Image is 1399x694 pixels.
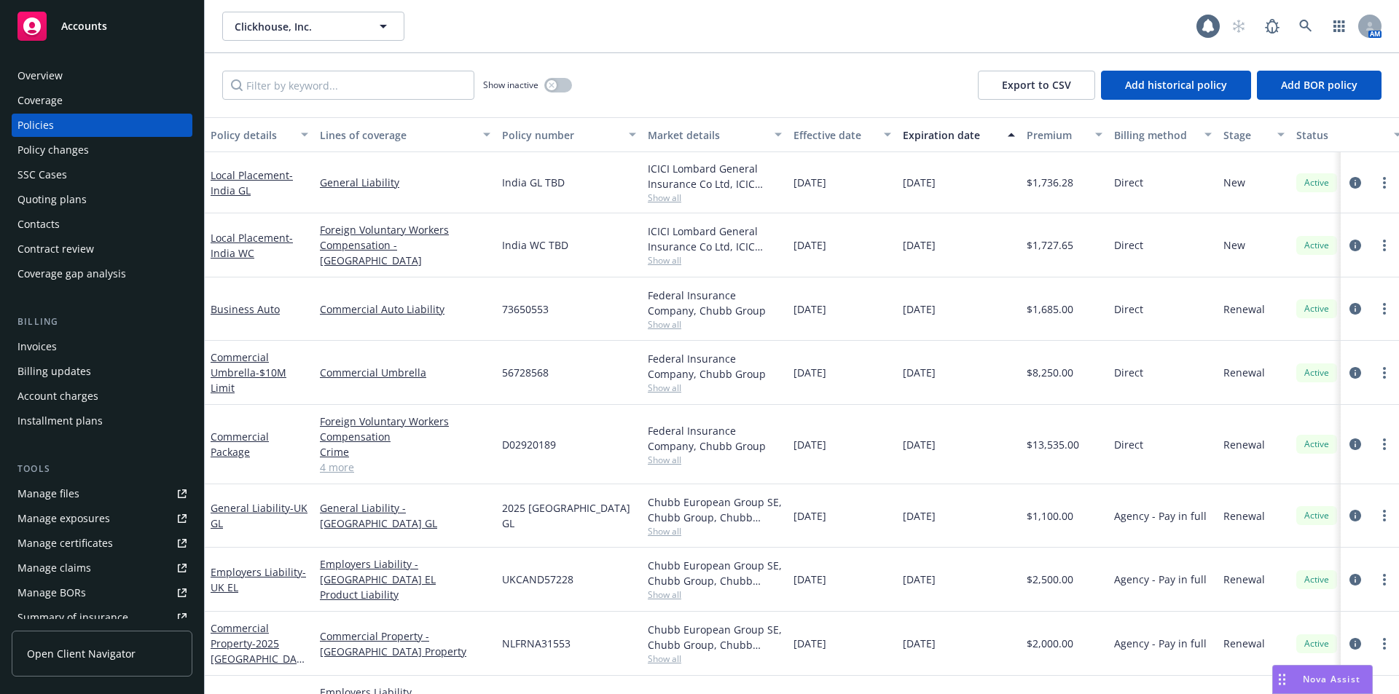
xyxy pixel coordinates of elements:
a: Coverage gap analysis [12,262,192,285]
span: Show all [648,525,782,537]
a: Commercial Auto Liability [320,301,490,317]
div: Chubb European Group SE, Chubb Group, Chubb Group (International) [648,622,782,652]
span: - UK EL [211,565,306,594]
a: more [1376,635,1393,652]
div: Premium [1027,127,1086,143]
span: Agency - Pay in full [1114,508,1207,524]
a: Commercial Umbrella [211,350,286,395]
span: Renewal [1223,572,1265,587]
a: circleInformation [1347,635,1364,652]
span: $13,535.00 [1027,437,1079,452]
a: Manage exposures [12,507,192,530]
div: Billing [12,315,192,329]
a: General Liability [211,501,307,530]
span: 56728568 [502,365,549,380]
span: $2,500.00 [1027,572,1073,587]
a: Contract review [12,237,192,261]
span: Renewal [1223,365,1265,380]
span: Show all [648,382,782,394]
span: Active [1302,302,1331,315]
span: 2025 [GEOGRAPHIC_DATA] GL [502,500,636,531]
button: Policy details [205,117,314,152]
a: Employers Liability - [GEOGRAPHIC_DATA] EL [320,556,490,587]
span: India WC TBD [502,237,568,253]
span: [DATE] [793,365,826,380]
span: Active [1302,366,1331,379]
span: New [1223,175,1245,190]
div: Federal Insurance Company, Chubb Group [648,288,782,318]
div: Coverage [17,89,63,112]
span: Active [1302,239,1331,252]
a: Start snowing [1224,12,1253,41]
span: Show all [648,192,782,204]
span: NLFRNA31553 [502,636,571,651]
a: Local Placement [211,168,293,197]
div: Market details [648,127,766,143]
div: Tools [12,462,192,476]
a: more [1376,571,1393,588]
span: Direct [1114,237,1143,253]
span: Renewal [1223,437,1265,452]
div: Quoting plans [17,188,87,211]
a: Commercial Package [211,430,269,459]
span: Renewal [1223,636,1265,651]
span: [DATE] [903,175,936,190]
span: Active [1302,573,1331,586]
span: Direct [1114,437,1143,452]
button: Lines of coverage [314,117,496,152]
div: Contract review [17,237,94,261]
span: [DATE] [903,572,936,587]
span: - 2025 [GEOGRAPHIC_DATA] Property [211,636,305,681]
a: 4 more [320,460,490,475]
span: [DATE] [793,636,826,651]
button: Export to CSV [978,71,1095,100]
a: more [1376,507,1393,524]
div: Account charges [17,385,98,408]
div: Policy changes [17,138,89,162]
span: UKCAND57228 [502,572,573,587]
a: circleInformation [1347,300,1364,318]
a: Local Placement [211,231,293,260]
div: Coverage gap analysis [17,262,126,285]
span: Show all [648,652,782,665]
button: Expiration date [897,117,1021,152]
span: - $10M Limit [211,366,286,395]
a: Invoices [12,335,192,358]
div: Billing updates [17,360,91,383]
div: Effective date [793,127,875,143]
button: Billing method [1108,117,1218,152]
div: Stage [1223,127,1269,143]
a: Contacts [12,213,192,236]
a: more [1376,300,1393,318]
span: - India GL [211,168,293,197]
a: Search [1291,12,1320,41]
span: D02920189 [502,437,556,452]
span: [DATE] [793,572,826,587]
a: more [1376,237,1393,254]
span: $1,100.00 [1027,508,1073,524]
span: Open Client Navigator [27,646,136,661]
span: [DATE] [903,636,936,651]
a: Switch app [1325,12,1354,41]
span: - UK GL [211,501,307,530]
a: General Liability - [GEOGRAPHIC_DATA] GL [320,500,490,531]
span: [DATE] [903,365,936,380]
div: Installment plans [17,409,103,433]
span: [DATE] [903,237,936,253]
a: Commercial Property [211,621,302,681]
div: Federal Insurance Company, Chubb Group [648,423,782,454]
span: $1,727.65 [1027,237,1073,253]
div: Lines of coverage [320,127,474,143]
a: circleInformation [1347,237,1364,254]
div: Policy number [502,127,620,143]
span: [DATE] [793,175,826,190]
div: Federal Insurance Company, Chubb Group [648,351,782,382]
span: Show all [648,588,782,601]
button: Effective date [788,117,897,152]
a: Employers Liability [211,565,306,594]
span: Accounts [61,20,107,32]
a: circleInformation [1347,435,1364,453]
span: Add BOR policy [1281,78,1357,92]
a: Quoting plans [12,188,192,211]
